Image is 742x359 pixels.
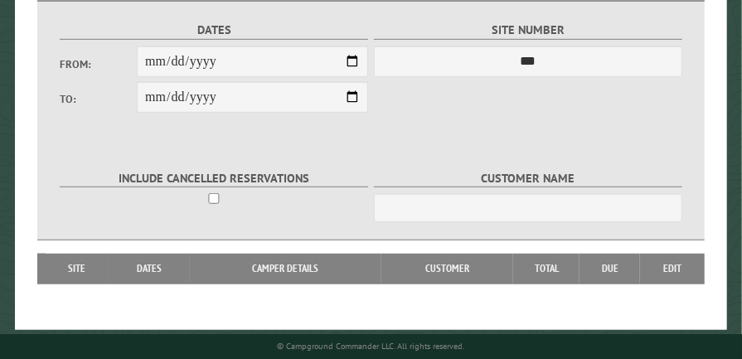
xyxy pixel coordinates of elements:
[60,169,368,188] label: Include Cancelled Reservations
[374,169,682,188] label: Customer Name
[381,254,514,284] th: Customer
[46,254,108,284] th: Site
[513,254,580,284] th: Total
[60,91,137,107] label: To:
[374,21,682,40] label: Site Number
[640,254,705,284] th: Edit
[278,341,465,352] small: © Campground Commander LLC. All rights reserved.
[108,254,190,284] th: Dates
[60,56,137,72] label: From:
[190,254,381,284] th: Camper Details
[580,254,640,284] th: Due
[60,21,368,40] label: Dates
